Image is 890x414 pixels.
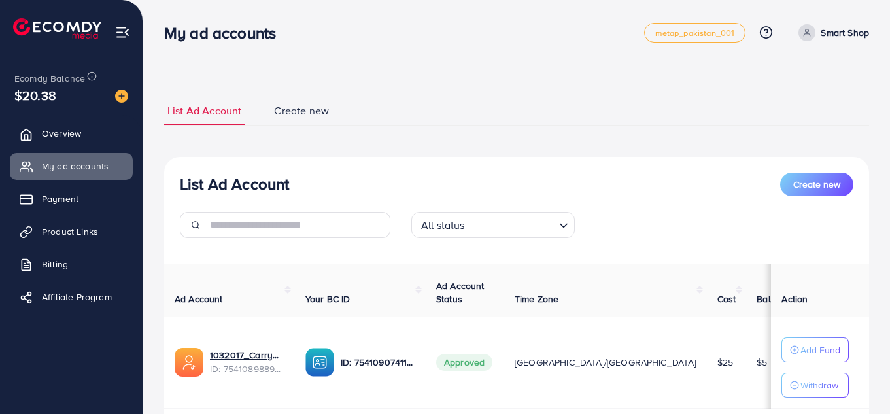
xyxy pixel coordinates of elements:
span: Cost [717,292,736,305]
a: 1032017_CarryAll_1755797129327 [210,349,284,362]
span: Time Zone [515,292,558,305]
span: Ad Account Status [436,279,485,305]
span: $20.38 [14,86,56,105]
div: Search for option [411,212,575,238]
img: logo [13,18,101,39]
span: $5 [757,356,767,369]
button: Create new [780,173,853,196]
span: All status [419,216,468,235]
img: menu [115,25,130,40]
a: Product Links [10,218,133,245]
a: metap_pakistan_001 [644,23,746,43]
span: [GEOGRAPHIC_DATA]/[GEOGRAPHIC_DATA] [515,356,696,369]
span: Your BC ID [305,292,351,305]
h3: My ad accounts [164,24,286,43]
p: Smart Shop [821,25,869,41]
button: Withdraw [781,373,849,398]
span: Create new [793,178,840,191]
span: Overview [42,127,81,140]
img: ic-ba-acc.ded83a64.svg [305,348,334,377]
h3: List Ad Account [180,175,289,194]
span: Create new [274,103,329,118]
span: $25 [717,356,733,369]
span: Action [781,292,808,305]
img: ic-ads-acc.e4c84228.svg [175,348,203,377]
span: Balance [757,292,791,305]
span: Payment [42,192,78,205]
span: Product Links [42,225,98,238]
span: List Ad Account [167,103,241,118]
span: My ad accounts [42,160,109,173]
span: ID: 7541089889270530056 [210,362,284,375]
span: Ecomdy Balance [14,72,85,85]
span: Billing [42,258,68,271]
span: Affiliate Program [42,290,112,303]
img: image [115,90,128,103]
span: metap_pakistan_001 [655,29,735,37]
a: Overview [10,120,133,147]
span: Ad Account [175,292,223,305]
p: Add Fund [800,342,840,358]
a: Billing [10,251,133,277]
a: Smart Shop [793,24,869,41]
input: Search for option [469,213,554,235]
p: ID: 7541090741108752400 [341,354,415,370]
p: Withdraw [800,377,838,393]
a: My ad accounts [10,153,133,179]
button: Add Fund [781,337,849,362]
span: Approved [436,354,492,371]
a: Affiliate Program [10,284,133,310]
a: Payment [10,186,133,212]
div: <span class='underline'>1032017_CarryAll_1755797129327</span></br>7541089889270530056 [210,349,284,375]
